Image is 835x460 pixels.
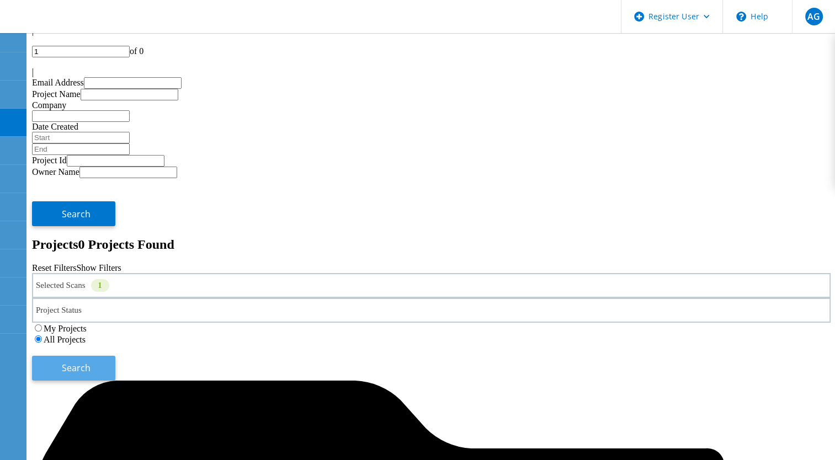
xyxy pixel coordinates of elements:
a: Live Optics Dashboard [11,22,130,31]
a: Show Filters [76,263,121,272]
input: End [32,143,130,155]
label: Email Address [32,78,84,87]
label: My Projects [44,324,87,333]
div: Project Status [32,298,831,323]
span: Search [62,208,91,220]
b: Projects [32,237,78,252]
span: 0 Projects Found [78,237,174,252]
button: Search [32,356,115,381]
div: Selected Scans [32,273,831,298]
input: Start [32,132,130,143]
a: Reset Filters [32,263,76,272]
svg: \n [736,12,746,22]
span: Search [62,362,91,374]
label: Date Created [32,122,78,131]
span: of 0 [130,46,143,56]
label: Company [32,100,66,110]
span: AG [807,12,820,21]
label: Project Id [32,156,67,165]
button: Search [32,201,115,226]
label: All Projects [44,335,86,344]
label: Project Name [32,89,81,99]
div: 1 [91,279,109,292]
div: | [32,67,831,77]
label: Owner Name [32,167,79,176]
